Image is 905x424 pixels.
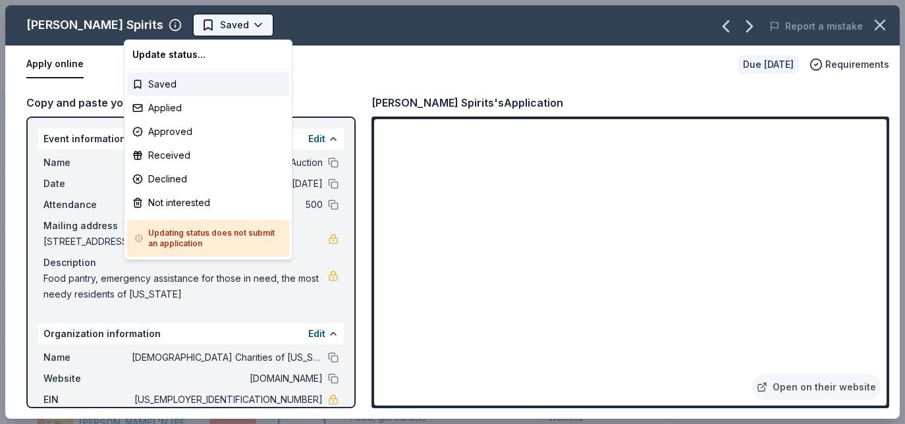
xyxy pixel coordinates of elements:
[127,167,289,191] div: Declined
[127,120,289,144] div: Approved
[127,144,289,167] div: Received
[127,96,289,120] div: Applied
[135,228,281,249] h5: Updating status does not submit an application
[127,72,289,96] div: Saved
[127,191,289,215] div: Not interested
[127,43,289,66] div: Update status...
